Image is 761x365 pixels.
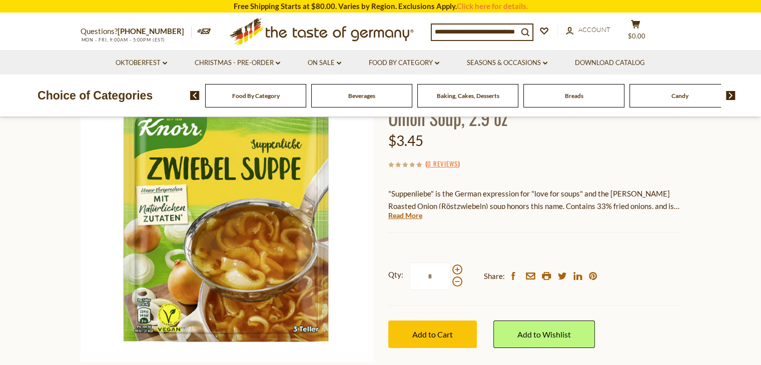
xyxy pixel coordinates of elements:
[575,57,645,68] a: Download Catalog
[232,92,280,99] a: Food By Category
[388,187,681,212] p: "Suppenliebe" is the German expression for "love for soups" and the [PERSON_NAME] Roasted Onion (...
[437,92,499,99] a: Baking, Cakes, Desserts
[412,329,453,339] span: Add to Cart
[621,19,651,44] button: $0.00
[566,24,610,35] a: Account
[81,25,192,38] p: Questions?
[369,57,439,68] a: Food By Category
[628,32,645,40] span: $0.00
[410,262,451,290] input: Qty:
[425,158,460,168] span: ( )
[671,92,688,99] a: Candy
[190,91,200,100] img: previous arrow
[484,270,505,282] span: Share:
[116,57,167,68] a: Oktoberfest
[348,92,375,99] a: Beverages
[427,158,458,169] a: 0 Reviews
[81,37,166,42] span: MON - FRI, 9:00AM - 5:00PM (EST)
[388,320,477,348] button: Add to Cart
[81,69,373,362] img: Knorr "Suppenliebe" Roasted Onion Soup, 2.9 oz
[578,25,610,33] span: Account
[467,57,547,68] a: Seasons & Occasions
[388,268,403,281] strong: Qty:
[308,57,341,68] a: On Sale
[195,57,280,68] a: Christmas - PRE-ORDER
[493,320,595,348] a: Add to Wishlist
[457,1,528,10] a: Click here for details.
[388,132,423,149] span: $3.45
[726,91,735,100] img: next arrow
[118,26,184,35] a: [PHONE_NUMBER]
[388,210,422,220] a: Read More
[565,92,583,99] a: Breads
